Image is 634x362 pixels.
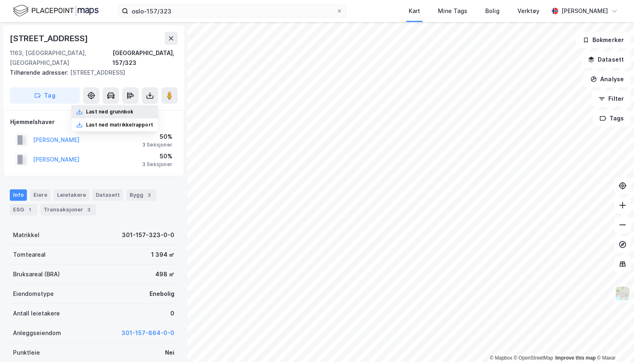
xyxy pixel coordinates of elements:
[13,269,60,279] div: Bruksareal (BRA)
[10,87,80,104] button: Tag
[142,151,172,161] div: 50%
[583,71,631,87] button: Analyse
[576,32,631,48] button: Bokmerker
[10,69,70,76] span: Tilhørende adresser:
[92,189,123,201] div: Datasett
[10,204,37,215] div: ESG
[128,5,336,17] input: Søk på adresse, matrikkel, gårdeiere, leietakere eller personer
[126,189,156,201] div: Bygg
[581,51,631,68] button: Datasett
[438,6,467,16] div: Mine Tags
[142,142,172,148] div: 3 Seksjoner
[30,189,51,201] div: Eiere
[40,204,96,215] div: Transaksjoner
[555,355,596,361] a: Improve this map
[517,6,539,16] div: Verktøy
[485,6,500,16] div: Bolig
[151,250,174,260] div: 1 394 ㎡
[10,117,177,127] div: Hjemmelshaver
[592,91,631,107] button: Filter
[561,6,608,16] div: [PERSON_NAME]
[13,250,46,260] div: Tomteareal
[409,6,420,16] div: Kart
[121,328,174,338] button: 301-157-864-0-0
[122,230,174,240] div: 301-157-323-0-0
[54,189,89,201] div: Leietakere
[593,323,634,362] iframe: Chat Widget
[10,32,90,45] div: [STREET_ADDRESS]
[13,309,60,318] div: Antall leietakere
[13,348,40,358] div: Punktleie
[142,132,172,142] div: 50%
[615,286,630,301] img: Z
[86,109,133,115] div: Last ned grunnbok
[13,328,61,338] div: Anleggseiendom
[85,206,93,214] div: 3
[10,68,171,78] div: [STREET_ADDRESS]
[150,289,174,299] div: Enebolig
[145,191,153,199] div: 3
[490,355,512,361] a: Mapbox
[10,48,112,68] div: 1163, [GEOGRAPHIC_DATA], [GEOGRAPHIC_DATA]
[13,4,99,18] img: logo.f888ab2527a4732fd821a326f86c7f29.svg
[165,348,174,358] div: Nei
[13,230,40,240] div: Matrikkel
[155,269,174,279] div: 498 ㎡
[170,309,174,318] div: 0
[514,355,553,361] a: OpenStreetMap
[112,48,178,68] div: [GEOGRAPHIC_DATA], 157/323
[13,289,54,299] div: Eiendomstype
[593,110,631,127] button: Tags
[26,206,34,214] div: 1
[86,122,153,128] div: Last ned matrikkelrapport
[142,161,172,168] div: 3 Seksjoner
[10,189,27,201] div: Info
